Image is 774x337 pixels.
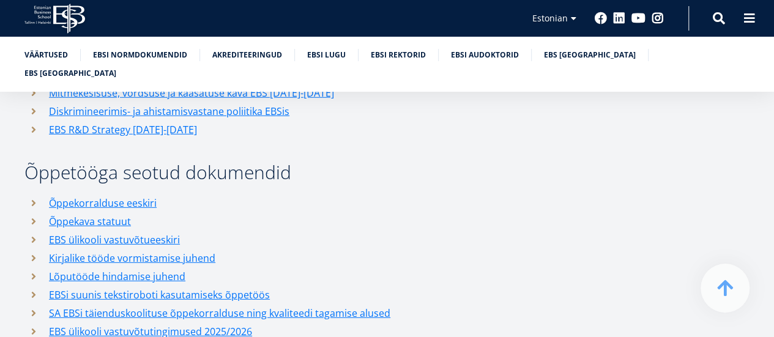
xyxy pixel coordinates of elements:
[49,120,197,139] a: EBS R&D Strategy [DATE]-[DATE]
[24,49,68,61] a: Väärtused
[24,67,116,80] a: EBS [GEOGRAPHIC_DATA]
[652,12,664,24] a: Instagram
[24,163,548,182] h3: Õppetööga seotud dokumendid
[49,212,131,231] a: Õppekava statuut
[93,49,187,61] a: EBSi normdokumendid
[49,304,390,322] a: SA EBSi täienduskoolituse õppekorralduse ning kvaliteedi tagamise alused
[451,49,519,61] a: EBSi audoktorid
[49,84,334,102] a: Mitmekesisuse, võrdsuse ja kaasatuse kava EBS [DATE]-[DATE]
[49,249,215,267] a: Kirjalike tööde vormistamise juhend
[49,231,180,249] a: EBS ülikooli vastuvõtueeskiri
[307,49,346,61] a: EBSi lugu
[544,49,636,61] a: EBS [GEOGRAPHIC_DATA]
[631,12,646,24] a: Youtube
[613,12,625,24] a: Linkedin
[49,286,270,304] a: EBSi suunis tekstiroboti kasutamiseks õppetöös
[371,49,426,61] a: EBSi rektorid
[49,102,289,120] a: Diskrimineerimis- ja ahistamisvastane poliitika EBSis
[595,12,607,24] a: Facebook
[49,267,185,286] a: Lõputööde hindamise juhend
[212,49,282,61] a: Akrediteeringud
[49,194,157,212] a: Õppekorralduse eeskiri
